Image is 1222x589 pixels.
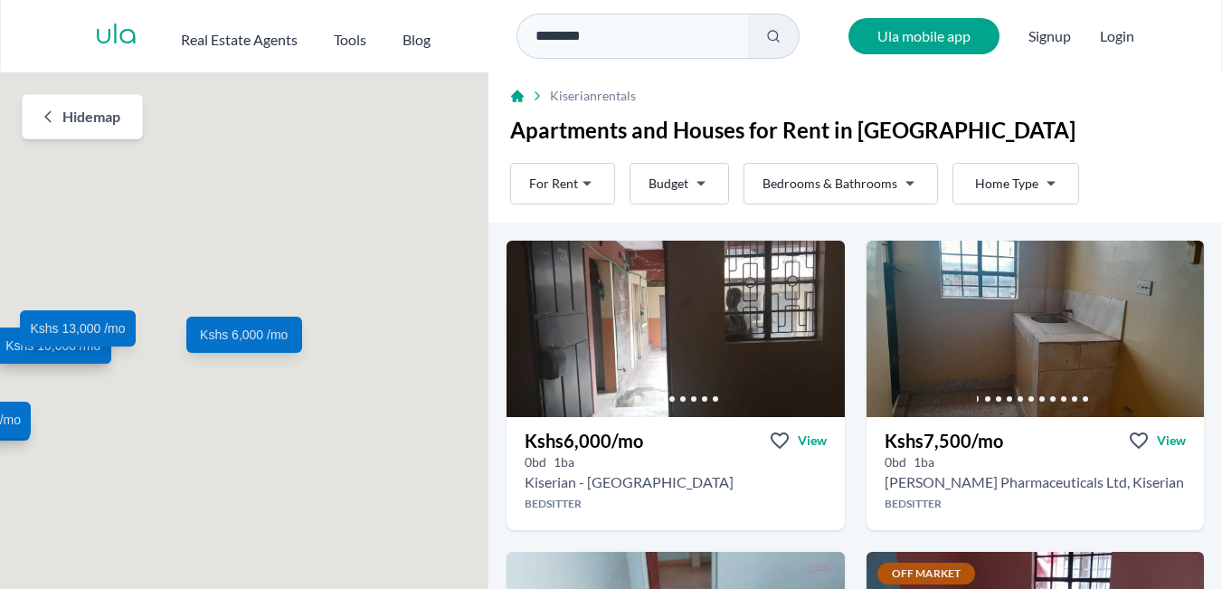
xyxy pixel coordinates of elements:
[62,106,120,128] span: Hide map
[510,163,615,204] button: For Rent
[630,163,729,204] button: Budget
[952,163,1079,204] button: Home Type
[848,18,999,54] a: Ula mobile app
[525,471,734,493] h2: Bedsitter for rent in Kiserian - Kshs 6,000/mo -Taji Apartments Nkoroi, Kiserian - Isinya Road, N...
[181,22,298,51] button: Real Estate Agents
[914,453,934,471] h5: 1 bathrooms
[1157,432,1186,450] span: View
[334,29,366,51] h2: Tools
[181,29,298,51] h2: Real Estate Agents
[510,116,1200,145] h1: Apartments and Houses for Rent in [GEOGRAPHIC_DATA]
[550,87,636,105] span: Kiserian rentals
[334,22,366,51] button: Tools
[867,497,1204,511] h4: Bedsitter
[798,432,827,450] span: View
[507,417,844,530] a: Kshs6,000/moViewView property in detail0bd 1ba Kiserian - [GEOGRAPHIC_DATA]Bedsitter
[5,337,100,355] span: Kshs 10,000 /mo
[525,453,546,471] h5: 0 bedrooms
[1100,25,1134,47] button: Login
[885,453,906,471] h5: 0 bedrooms
[763,175,897,193] span: Bedrooms & Bathrooms
[975,175,1038,193] span: Home Type
[649,175,688,193] span: Budget
[744,163,938,204] button: Bedrooms & Bathrooms
[95,20,137,52] a: ula
[885,471,1184,493] h2: Bedsitter for rent in Kiserian - Kshs 7,500/mo -Jojo Pharmaceuticals Ltd, Magadi Road, Kiserian, ...
[507,241,844,417] img: Bedsitter for rent - Kshs 6,000/mo - in Kiserian near Taji Apartments Nkoroi, Kiserian - Isinya R...
[31,319,126,337] span: Kshs 13,000 /mo
[867,241,1204,417] img: Bedsitter for rent - Kshs 7,500/mo - in Kiserian Jojo Pharmaceuticals Ltd, Magadi Road, Kiserian,...
[867,417,1204,530] a: Kshs7,500/moViewView property in detail0bd 1ba [PERSON_NAME] Pharmaceuticals Ltd, KiserianBedsitter
[20,310,136,347] a: Kshs 13,000 /mo
[507,497,844,511] h4: Bedsitter
[529,175,578,193] span: For Rent
[403,22,431,51] a: Blog
[181,22,467,51] nav: Main
[877,563,975,584] span: Off Market
[186,317,302,353] a: Kshs 6,000 /mo
[554,453,574,471] h5: 1 bathrooms
[1028,18,1071,54] span: Signup
[525,428,643,453] h3: Kshs 6,000 /mo
[885,428,1003,453] h3: Kshs 7,500 /mo
[403,29,431,51] h2: Blog
[200,326,288,344] span: Kshs 6,000 /mo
